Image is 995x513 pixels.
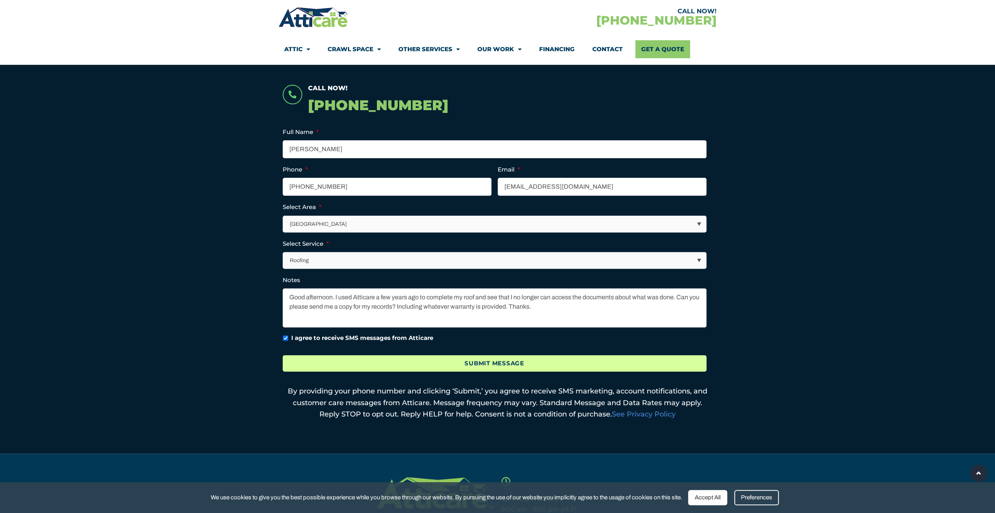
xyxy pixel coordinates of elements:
[635,40,690,58] a: Get A Quote
[284,40,710,58] nav: Menu
[283,386,713,420] p: By providing your phone number and clicking ‘Submit,’ you agree to receive SMS marketing, account...
[283,203,321,211] label: Select Area
[211,493,682,502] span: We use cookies to give you the best possible experience while you browse through our website. By ...
[592,40,622,58] a: Contact
[308,84,348,92] span: Call Now!
[283,166,308,173] label: Phone
[497,8,716,14] div: CALL NOW!
[283,128,319,136] label: Full Name
[498,166,520,173] label: Email
[398,40,460,58] a: Other Services
[477,40,521,58] a: Our Work
[734,490,779,505] div: Preferences
[283,240,329,248] label: Select Service
[284,40,310,58] a: Attic
[291,334,433,343] label: I agree to receive SMS messages from Atticare
[612,410,676,418] a: See Privacy Policy
[283,276,300,284] label: Notes
[283,355,706,372] input: Submit Message
[328,40,381,58] a: Crawl Space
[688,490,727,505] div: Accept All
[539,40,574,58] a: Financing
